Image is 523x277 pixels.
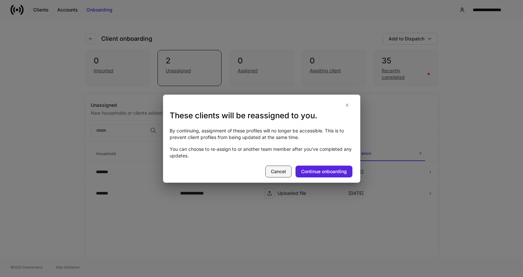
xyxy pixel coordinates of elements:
[170,127,354,141] p: By continuing, assignment of these profiles will no longer be accessible . This is to prevent cli...
[301,168,347,175] div: Continue onboarding
[170,146,354,159] p: You can choose to re-assign to or another team member after you've completed any updates.
[170,110,354,121] h3: These clients will be reassigned to you.
[296,166,352,177] button: Continue onboarding
[265,166,292,177] button: Cancel
[271,168,286,175] div: Cancel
